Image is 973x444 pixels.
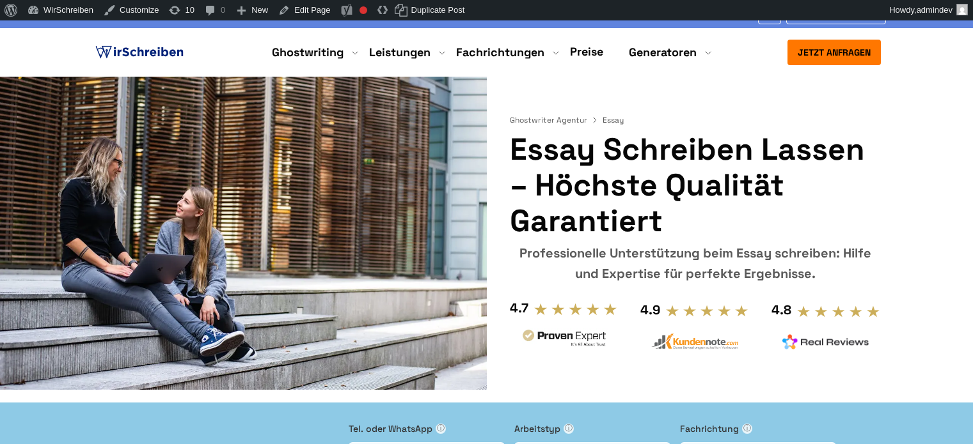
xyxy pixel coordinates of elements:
[369,45,431,60] a: Leistungen
[564,424,574,434] span: ⓘ
[665,304,749,318] img: stars
[782,334,869,349] img: realreviews
[917,5,953,15] span: admindev
[771,300,791,320] div: 4.8
[272,45,344,60] a: Ghostwriting
[570,44,603,59] a: Preise
[514,422,670,436] label: Arbeitstyp
[534,302,617,316] img: stars
[436,424,446,434] span: ⓘ
[93,43,186,62] img: logo ghostwriter-österreich
[629,45,697,60] a: Generatoren
[787,40,881,65] button: Jetzt anfragen
[603,115,624,125] span: Essay
[651,333,738,350] img: kundennote
[510,243,880,284] div: Professionelle Unterstützung beim Essay schreiben: Hilfe und Expertise für perfekte Ergebnisse.
[640,300,660,320] div: 4.9
[349,422,505,436] label: Tel. oder WhatsApp
[521,328,608,351] img: provenexpert
[796,305,880,319] img: stars
[742,424,752,434] span: ⓘ
[510,115,600,125] a: Ghostwriter Agentur
[510,132,880,239] h1: Essay schreiben lassen – höchste Qualität garantiert
[360,6,367,14] div: Focus keyphrase not set
[456,45,544,60] a: Fachrichtungen
[680,422,836,436] label: Fachrichtung
[510,298,528,318] div: 4.7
